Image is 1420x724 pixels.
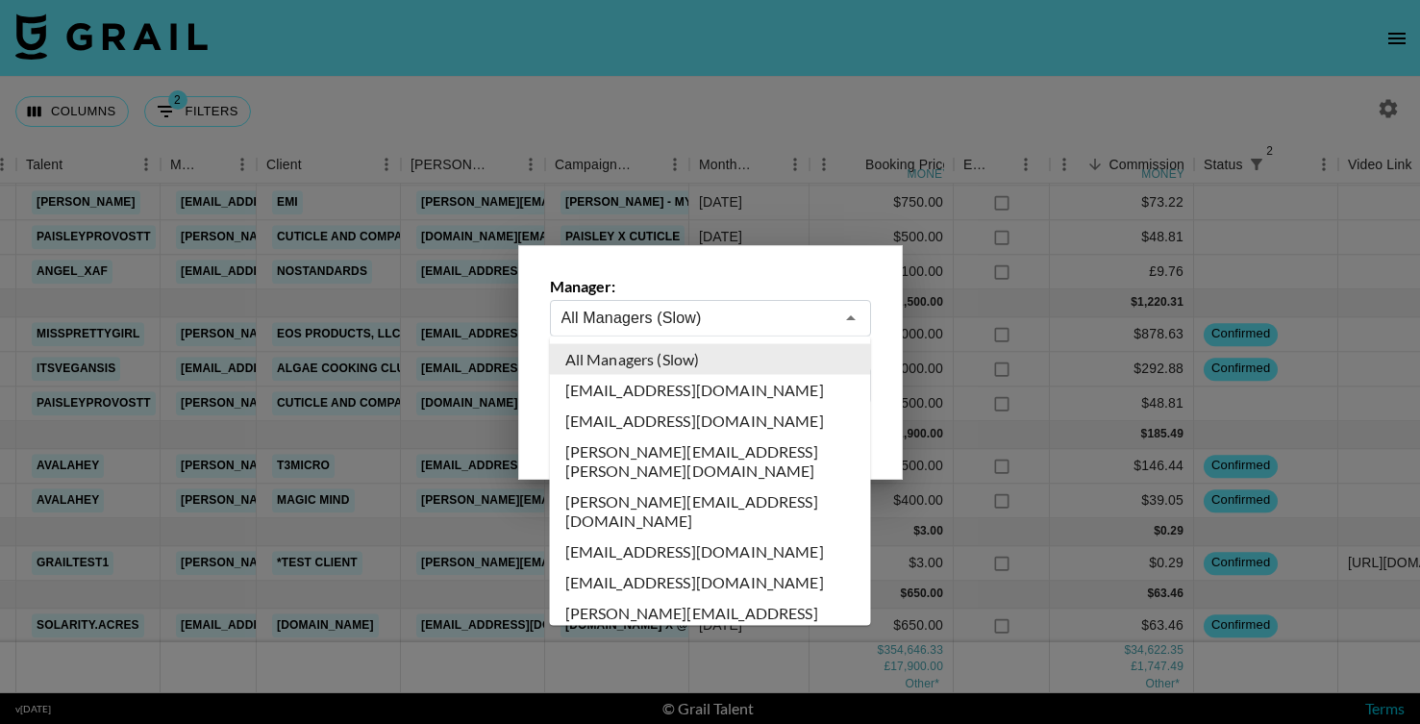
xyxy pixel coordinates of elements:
li: [PERSON_NAME][EMAIL_ADDRESS][DOMAIN_NAME] [550,598,871,648]
label: Manager: [550,277,871,296]
li: [EMAIL_ADDRESS][DOMAIN_NAME] [550,567,871,598]
li: All Managers (Slow) [550,344,871,375]
li: [EMAIL_ADDRESS][DOMAIN_NAME] [550,375,871,406]
li: [PERSON_NAME][EMAIL_ADDRESS][PERSON_NAME][DOMAIN_NAME] [550,437,871,487]
li: [EMAIL_ADDRESS][DOMAIN_NAME] [550,406,871,437]
li: [EMAIL_ADDRESS][DOMAIN_NAME] [550,537,871,567]
li: [PERSON_NAME][EMAIL_ADDRESS][DOMAIN_NAME] [550,487,871,537]
button: Close [837,305,864,332]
